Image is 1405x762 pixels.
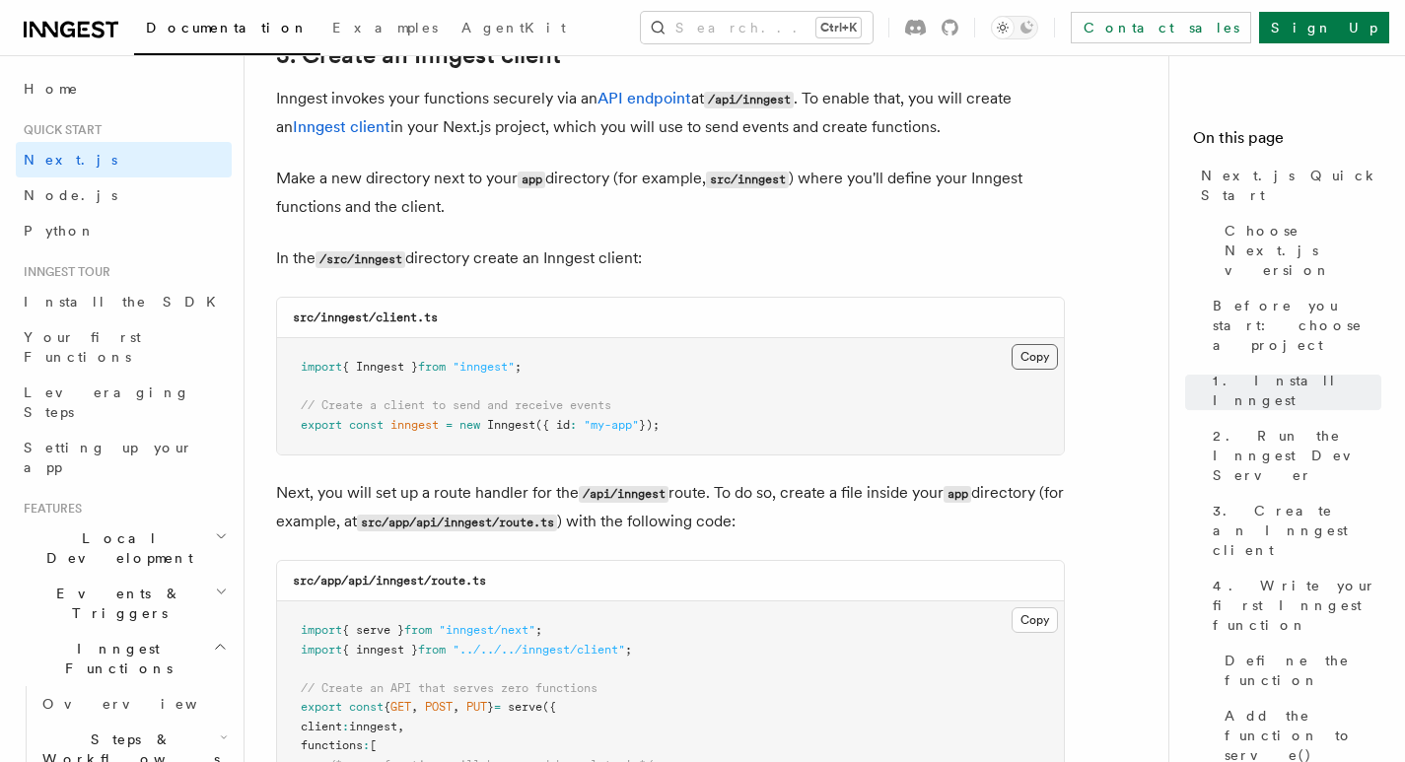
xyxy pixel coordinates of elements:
button: Copy [1012,607,1058,633]
p: Inngest invokes your functions securely via an at . To enable that, you will create an in your Ne... [276,85,1065,141]
span: , [411,700,418,714]
code: src/inngest [706,172,789,188]
span: // Create a client to send and receive events [301,398,611,412]
code: src/app/api/inngest/route.ts [357,515,557,531]
span: POST [425,700,453,714]
span: new [459,418,480,432]
span: Features [16,501,82,517]
span: [ [370,738,377,752]
a: Overview [35,686,232,722]
a: Install the SDK [16,284,232,319]
span: { inngest } [342,643,418,657]
a: Examples [320,6,450,53]
span: ({ id [535,418,570,432]
span: : [363,738,370,752]
span: Your first Functions [24,329,141,365]
span: inngest [390,418,439,432]
span: Inngest Functions [16,639,213,678]
span: "../../../inngest/client" [453,643,625,657]
a: Your first Functions [16,319,232,375]
a: Before you start: choose a project [1205,288,1381,363]
span: Python [24,223,96,239]
span: : [570,418,577,432]
span: const [349,418,384,432]
span: , [397,720,404,733]
span: Define the function [1225,651,1381,690]
span: import [301,623,342,637]
span: Documentation [146,20,309,35]
a: 1. Install Inngest [1205,363,1381,418]
span: export [301,418,342,432]
span: from [404,623,432,637]
a: Inngest client [293,117,390,136]
span: Local Development [16,528,215,568]
span: Before you start: choose a project [1213,296,1381,355]
span: import [301,643,342,657]
span: serve [508,700,542,714]
h4: On this page [1193,126,1381,158]
span: ; [535,623,542,637]
button: Inngest Functions [16,631,232,686]
span: Next.js [24,152,117,168]
span: }); [639,418,660,432]
span: { [384,700,390,714]
a: Define the function [1217,643,1381,698]
span: const [349,700,384,714]
a: Contact sales [1071,12,1251,43]
span: Home [24,79,79,99]
span: functions [301,738,363,752]
a: Next.js Quick Start [1193,158,1381,213]
kbd: Ctrl+K [816,18,861,37]
code: app [518,172,545,188]
span: GET [390,700,411,714]
span: Node.js [24,187,117,203]
span: ({ [542,700,556,714]
a: API endpoint [597,89,691,107]
a: Setting up your app [16,430,232,485]
span: : [342,720,349,733]
p: In the directory create an Inngest client: [276,244,1065,273]
span: = [446,418,453,432]
a: 4. Write your first Inngest function [1205,568,1381,643]
span: Next.js Quick Start [1201,166,1381,205]
span: 1. Install Inngest [1213,371,1381,410]
span: AgentKit [461,20,566,35]
span: 2. Run the Inngest Dev Server [1213,426,1381,485]
span: Leveraging Steps [24,384,190,420]
span: Examples [332,20,438,35]
span: = [494,700,501,714]
span: "my-app" [584,418,639,432]
span: ; [625,643,632,657]
span: "inngest/next" [439,623,535,637]
span: Setting up your app [24,440,193,475]
code: /api/inngest [579,486,668,503]
span: "inngest" [453,360,515,374]
a: Home [16,71,232,106]
span: PUT [466,700,487,714]
span: Choose Next.js version [1225,221,1381,280]
span: inngest [349,720,397,733]
code: /api/inngest [704,92,794,108]
span: Install the SDK [24,294,228,310]
span: 3. Create an Inngest client [1213,501,1381,560]
span: { Inngest } [342,360,418,374]
code: src/app/api/inngest/route.ts [293,574,486,588]
span: export [301,700,342,714]
p: Next, you will set up a route handler for the route. To do so, create a file inside your director... [276,479,1065,536]
span: from [418,643,446,657]
span: client [301,720,342,733]
span: , [453,700,459,714]
span: import [301,360,342,374]
a: Sign Up [1259,12,1389,43]
button: Search...Ctrl+K [641,12,873,43]
span: { serve } [342,623,404,637]
span: Inngest [487,418,535,432]
a: Choose Next.js version [1217,213,1381,288]
span: // Create an API that serves zero functions [301,681,597,695]
button: Toggle dark mode [991,16,1038,39]
span: Overview [42,696,246,712]
p: Make a new directory next to your directory (for example, ) where you'll define your Inngest func... [276,165,1065,221]
button: Copy [1012,344,1058,370]
a: Leveraging Steps [16,375,232,430]
code: src/inngest/client.ts [293,311,438,324]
